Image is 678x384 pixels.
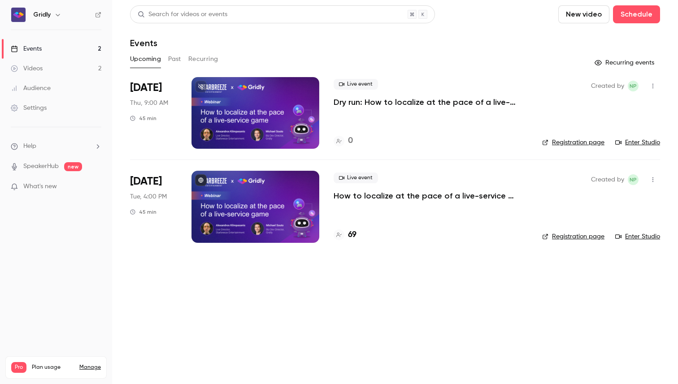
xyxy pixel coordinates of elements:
[591,174,624,185] span: Created by
[334,229,356,241] a: 69
[542,232,604,241] a: Registration page
[628,174,639,185] span: Ngan Phan
[11,64,43,73] div: Videos
[168,52,181,66] button: Past
[130,81,162,95] span: [DATE]
[130,208,156,216] div: 45 min
[130,77,177,149] div: Sep 11 Thu, 9:00 AM (Europe/Stockholm)
[334,97,528,108] a: Dry run: How to localize at the pace of a live-service game
[628,81,639,91] span: Ngan Phan
[613,5,660,23] button: Schedule
[11,8,26,22] img: Gridly
[188,52,218,66] button: Recurring
[32,364,74,371] span: Plan usage
[334,79,378,90] span: Live event
[130,115,156,122] div: 45 min
[130,38,157,48] h1: Events
[630,81,637,91] span: NP
[11,142,101,151] li: help-dropdown-opener
[334,135,353,147] a: 0
[591,81,624,91] span: Created by
[33,10,51,19] h6: Gridly
[130,192,167,201] span: Tue, 4:00 PM
[630,174,637,185] span: NP
[591,56,660,70] button: Recurring events
[334,190,528,201] a: How to localize at the pace of a live-service game
[130,174,162,189] span: [DATE]
[23,182,57,191] span: What's new
[542,138,604,147] a: Registration page
[11,362,26,373] span: Pro
[11,104,47,112] div: Settings
[23,162,59,171] a: SpeakerHub
[64,162,82,171] span: new
[11,44,42,53] div: Events
[11,84,51,93] div: Audience
[138,10,227,19] div: Search for videos or events
[348,135,353,147] h4: 0
[348,229,356,241] h4: 69
[130,171,177,242] div: Sep 16 Tue, 4:00 PM (Europe/Stockholm)
[615,232,660,241] a: Enter Studio
[23,142,36,151] span: Help
[334,173,378,183] span: Live event
[130,52,161,66] button: Upcoming
[615,138,660,147] a: Enter Studio
[130,99,168,108] span: Thu, 9:00 AM
[558,5,609,23] button: New video
[79,364,101,371] a: Manage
